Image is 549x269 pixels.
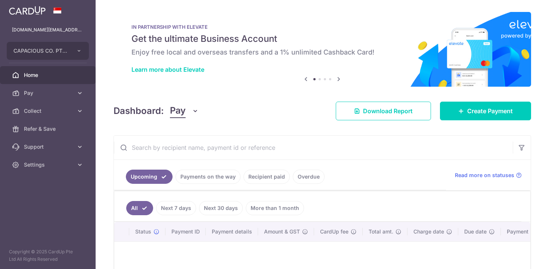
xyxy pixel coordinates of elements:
[13,47,69,55] span: CAPACIOUS CO. PTE. LTD.
[246,201,304,215] a: More than 1 month
[114,104,164,118] h4: Dashboard:
[206,222,258,241] th: Payment details
[440,102,531,120] a: Create Payment
[135,228,151,235] span: Status
[24,125,73,133] span: Refer & Save
[9,6,46,15] img: CardUp
[24,143,73,151] span: Support
[467,106,513,115] span: Create Payment
[264,228,300,235] span: Amount & GST
[156,201,196,215] a: Next 7 days
[131,66,204,73] a: Learn more about Elevate
[165,222,206,241] th: Payment ID
[464,228,487,235] span: Due date
[131,24,513,30] p: IN PARTNERSHIP WITH ELEVATE
[126,170,173,184] a: Upcoming
[369,228,393,235] span: Total amt.
[320,228,348,235] span: CardUp fee
[24,71,73,79] span: Home
[293,170,325,184] a: Overdue
[24,161,73,168] span: Settings
[363,106,413,115] span: Download Report
[170,104,199,118] button: Pay
[12,26,84,34] p: [DOMAIN_NAME][EMAIL_ADDRESS][DOMAIN_NAME]
[199,201,243,215] a: Next 30 days
[455,171,522,179] a: Read more on statuses
[336,102,431,120] a: Download Report
[7,42,89,60] button: CAPACIOUS CO. PTE. LTD.
[176,170,241,184] a: Payments on the way
[455,171,514,179] span: Read more on statuses
[170,104,186,118] span: Pay
[413,228,444,235] span: Charge date
[24,89,73,97] span: Pay
[131,48,513,57] h6: Enjoy free local and overseas transfers and a 1% unlimited Cashback Card!
[131,33,513,45] h5: Get the ultimate Business Account
[114,12,531,87] img: Renovation banner
[126,201,153,215] a: All
[114,136,513,160] input: Search by recipient name, payment id or reference
[24,107,73,115] span: Collect
[244,170,290,184] a: Recipient paid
